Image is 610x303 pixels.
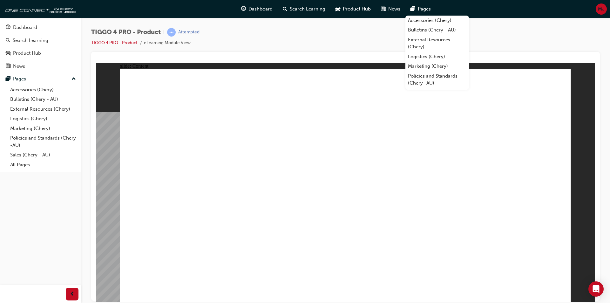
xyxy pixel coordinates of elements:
[405,25,469,35] a: Bulletins (Chery - AU)
[8,104,78,114] a: External Resources (Chery)
[13,37,48,44] div: Search Learning
[335,5,340,13] span: car-icon
[6,25,10,31] span: guage-icon
[405,52,469,62] a: Logistics (Chery)
[283,5,287,13] span: search-icon
[588,281,604,297] div: Open Intercom Messenger
[8,160,78,170] a: All Pages
[167,28,176,37] span: learningRecordVerb_ATTEMPT-icon
[405,16,469,25] a: Accessories (Chery)
[410,5,415,13] span: pages-icon
[596,3,607,15] button: MJ
[6,51,10,56] span: car-icon
[330,3,376,16] a: car-iconProduct Hub
[248,5,273,13] span: Dashboard
[70,290,75,298] span: prev-icon
[418,5,431,13] span: Pages
[13,50,41,57] div: Product Hub
[91,29,161,36] span: TIGGO 4 PRO - Product
[236,3,278,16] a: guage-iconDashboard
[8,124,78,134] a: Marketing (Chery)
[405,71,469,88] a: Policies and Standards (Chery -AU)
[241,5,246,13] span: guage-icon
[6,38,10,44] span: search-icon
[290,5,325,13] span: Search Learning
[91,40,138,45] a: TIGGO 4 PRO - Product
[6,76,10,82] span: pages-icon
[598,5,605,13] span: MJ
[8,133,78,150] a: Policies and Standards (Chery -AU)
[3,73,78,85] button: Pages
[3,22,78,33] a: Dashboard
[178,29,200,35] div: Attempted
[13,75,26,83] div: Pages
[3,3,76,15] img: oneconnect
[3,20,78,73] button: DashboardSearch LearningProduct HubNews
[8,114,78,124] a: Logistics (Chery)
[343,5,371,13] span: Product Hub
[388,5,400,13] span: News
[144,39,191,47] li: eLearning Module View
[8,85,78,95] a: Accessories (Chery)
[405,35,469,52] a: External Resources (Chery)
[3,35,78,46] a: Search Learning
[405,88,469,98] a: Sales (Chery - AU)
[278,3,330,16] a: search-iconSearch Learning
[3,47,78,59] a: Product Hub
[71,75,76,83] span: up-icon
[3,60,78,72] a: News
[8,94,78,104] a: Bulletins (Chery - AU)
[8,150,78,160] a: Sales (Chery - AU)
[405,61,469,71] a: Marketing (Chery)
[13,24,37,31] div: Dashboard
[376,3,405,16] a: news-iconNews
[13,63,25,70] div: News
[381,5,386,13] span: news-icon
[163,29,165,36] span: |
[6,64,10,69] span: news-icon
[405,3,436,16] a: pages-iconPages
